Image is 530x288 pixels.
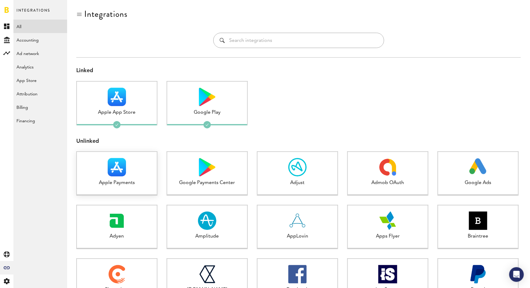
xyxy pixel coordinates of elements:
a: Ad network [13,46,67,60]
span: Integrations [16,7,50,20]
img: Apple Payments [108,158,126,176]
div: Braintree [438,233,518,240]
div: Unlinked [76,138,521,146]
a: Analytics [13,60,67,73]
div: Amplitude [167,233,247,240]
div: Admob OAuth [348,179,428,186]
div: Apple Payments [77,179,157,186]
img: Apps Flyer [379,212,397,230]
div: Apple App Store [77,109,157,116]
div: Adyen [77,233,157,240]
div: Adjust [258,179,337,186]
a: All [13,20,67,33]
a: App Store [13,73,67,87]
img: Amplitude [198,212,216,230]
img: Admob OAuth [379,158,397,176]
a: Financing [13,114,67,127]
img: Google Play [199,88,215,106]
div: Apps Flyer [348,233,428,240]
div: Linked [76,67,521,75]
div: Open Intercom Messenger [509,267,524,282]
div: Google Play [167,109,247,116]
img: Google Payments Center [199,158,215,176]
div: Google Ads [438,179,518,186]
img: Checkout.com [199,265,215,283]
img: ironSource [378,265,397,283]
span: Support [13,4,35,10]
a: Billing [13,100,67,114]
img: Braintree [469,212,487,230]
img: Chargebee [109,265,125,283]
a: Attribution [13,87,67,100]
a: Accounting [13,33,67,46]
img: AppLovin [288,212,307,230]
div: AppLovin [258,233,337,240]
img: Apple App Store [108,88,126,106]
img: Paypal [469,265,487,283]
input: Search integrations [229,33,378,48]
div: Google Payments Center [167,179,247,186]
img: Adyen [108,212,126,230]
img: Adjust [288,158,307,176]
img: Google Ads [469,158,487,176]
img: Facebook [288,265,307,283]
div: Integrations [84,9,128,19]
